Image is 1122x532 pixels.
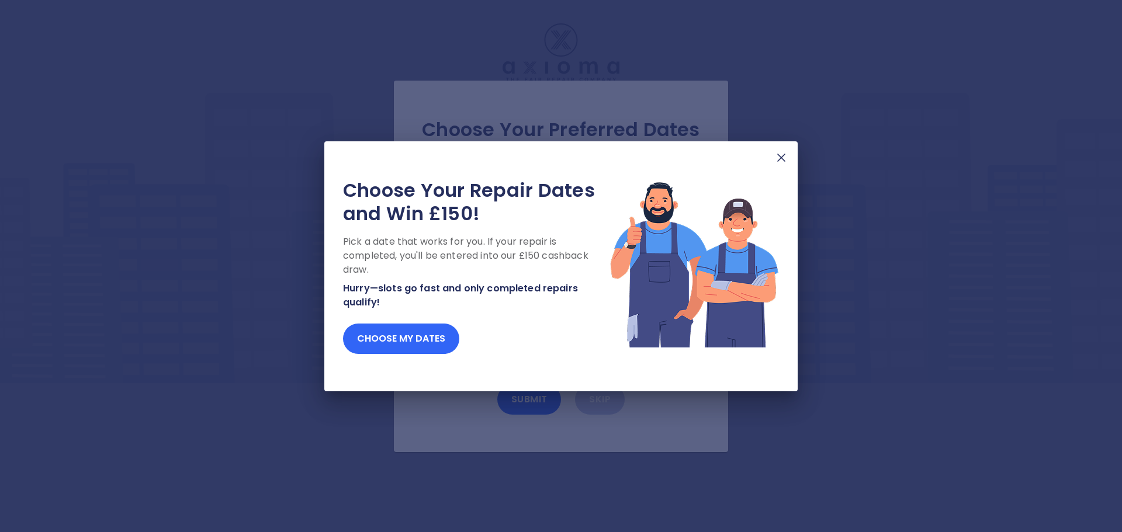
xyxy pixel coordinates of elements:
[610,179,779,349] img: Lottery
[343,281,610,310] p: Hurry—slots go fast and only completed repairs qualify!
[343,235,610,277] p: Pick a date that works for you. If your repair is completed, you'll be entered into our £150 cash...
[343,179,610,225] h2: Choose Your Repair Dates and Win £150!
[343,324,459,354] button: Choose my dates
[774,151,788,165] img: X Mark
